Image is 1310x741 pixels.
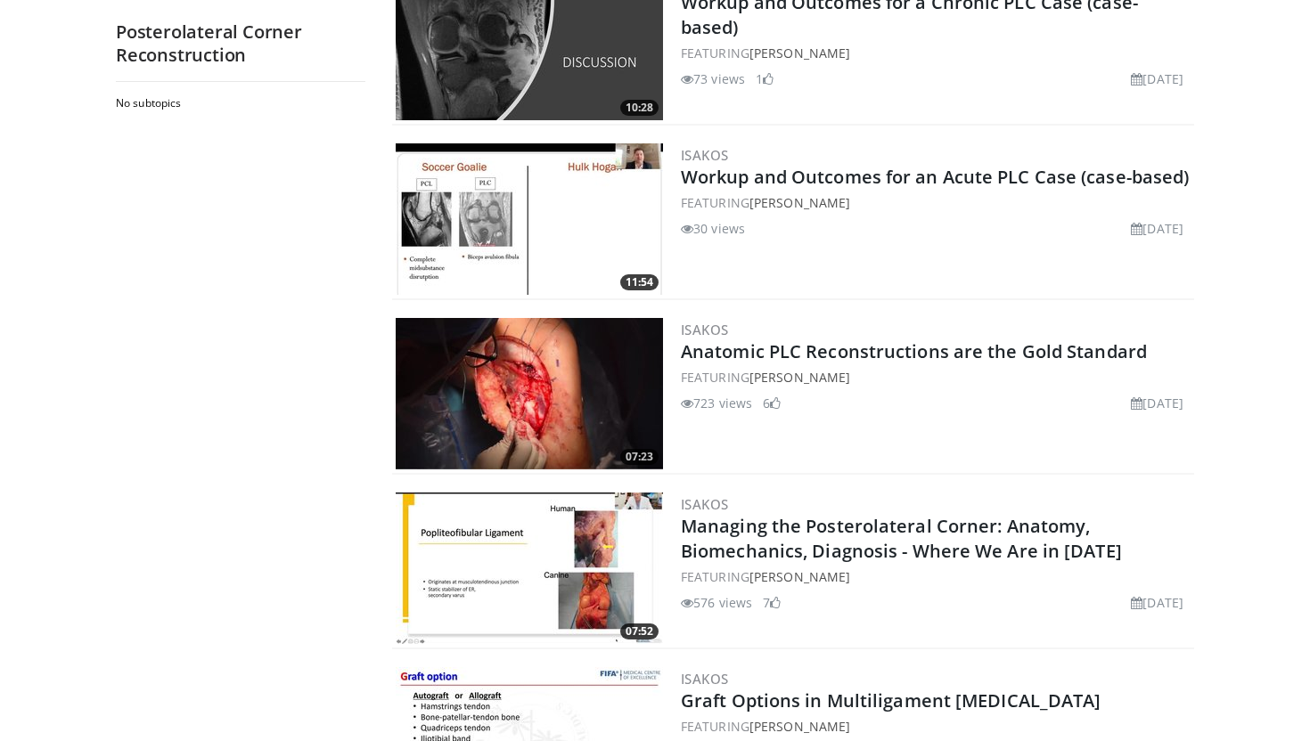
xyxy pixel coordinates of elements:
a: [PERSON_NAME] [749,568,850,585]
li: 576 views [681,593,752,612]
a: [PERSON_NAME] [749,45,850,61]
a: 07:23 [396,318,663,469]
li: 30 views [681,219,745,238]
a: Anatomic PLC Reconstructions are the Gold Standard [681,339,1147,363]
div: FEATURING [681,193,1191,212]
a: ISAKOS [681,670,728,688]
span: 07:23 [620,449,659,465]
li: 6 [763,394,781,412]
img: e2906d2e-b994-4d4d-9439-d37c3f89a480.300x170_q85_crop-smart_upscale.jpg [396,318,663,469]
li: 1 [756,69,774,88]
span: 11:54 [620,274,659,290]
span: 10:28 [620,100,659,116]
li: 73 views [681,69,745,88]
a: 07:52 [396,493,663,644]
div: FEATURING [681,44,1191,62]
a: [PERSON_NAME] [749,718,850,735]
div: FEATURING [681,368,1191,387]
a: 11:54 [396,143,663,295]
h2: Posterolateral Corner Reconstruction [116,20,365,67]
h2: No subtopics [116,96,361,110]
div: FEATURING [681,567,1191,586]
li: [DATE] [1131,219,1183,238]
li: [DATE] [1131,69,1183,88]
a: ISAKOS [681,495,728,513]
a: ISAKOS [681,146,728,164]
a: ISAKOS [681,321,728,338]
span: 07:52 [620,623,659,639]
li: 7 [763,593,781,612]
img: e0fd98de-4459-4967-926d-43c721707548.300x170_q85_crop-smart_upscale.jpg [396,493,663,644]
a: [PERSON_NAME] [749,194,850,211]
a: [PERSON_NAME] [749,369,850,386]
li: [DATE] [1131,394,1183,412]
a: Workup and Outcomes for an Acute PLC Case (case-based) [681,165,1189,189]
li: [DATE] [1131,593,1183,612]
img: 92cd44e2-f05f-4a8f-8eae-79f1a8489a37.300x170_q85_crop-smart_upscale.jpg [396,143,663,295]
div: FEATURING [681,717,1191,736]
a: Managing the Posterolateral Corner: Anatomy, Biomechanics, Diagnosis - Where We Are in [DATE] [681,514,1122,563]
a: Graft Options in Multiligament [MEDICAL_DATA] [681,688,1101,712]
li: 723 views [681,394,752,412]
